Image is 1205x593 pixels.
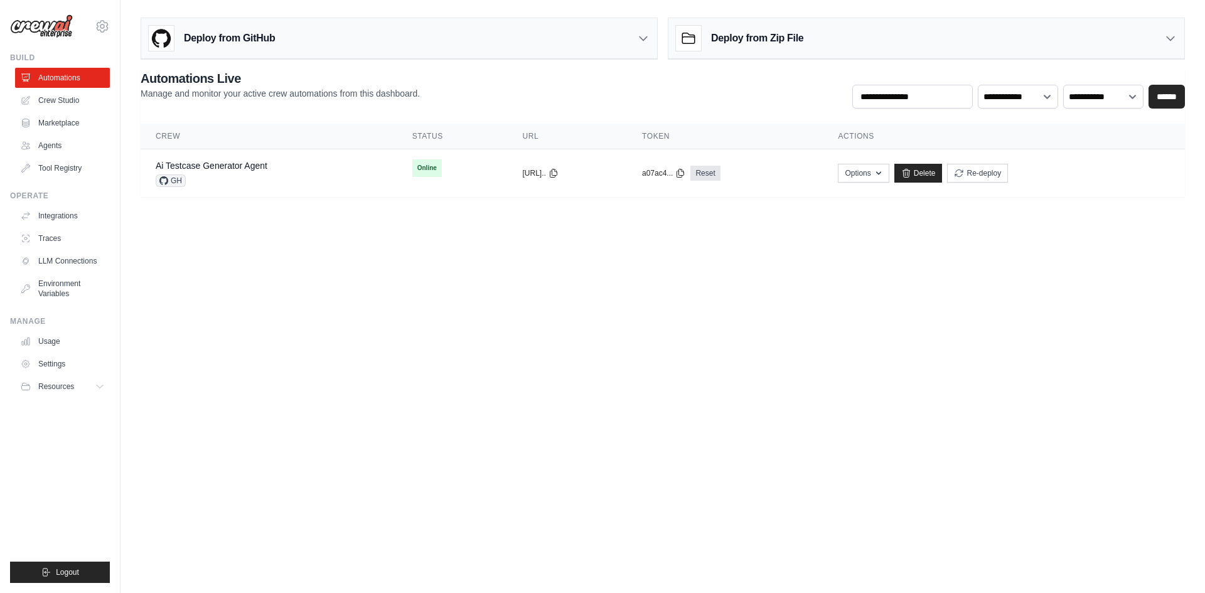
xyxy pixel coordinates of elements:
th: Actions [823,124,1185,149]
button: Re-deploy [947,164,1008,183]
a: Settings [15,354,110,374]
a: Crew Studio [15,90,110,110]
a: Reset [690,166,720,181]
th: Crew [141,124,397,149]
a: Usage [15,331,110,351]
h3: Deploy from GitHub [184,31,275,46]
h3: Deploy from Zip File [711,31,803,46]
a: Traces [15,228,110,248]
a: Tool Registry [15,158,110,178]
a: LLM Connections [15,251,110,271]
a: Integrations [15,206,110,226]
a: Ai Testcase Generator Agent [156,161,267,171]
button: Logout [10,562,110,583]
div: Build [10,53,110,63]
th: Status [397,124,508,149]
h2: Automations Live [141,70,420,87]
a: Environment Variables [15,274,110,304]
th: URL [507,124,627,149]
a: Automations [15,68,110,88]
span: Logout [56,567,79,577]
button: a07ac4... [642,168,685,178]
span: Resources [38,382,74,392]
a: Marketplace [15,113,110,133]
span: GH [156,174,186,187]
button: Options [838,164,889,183]
div: Operate [10,191,110,201]
p: Manage and monitor your active crew automations from this dashboard. [141,87,420,100]
th: Token [627,124,823,149]
span: Online [412,159,442,177]
img: GitHub Logo [149,26,174,51]
a: Delete [894,164,943,183]
a: Agents [15,136,110,156]
button: Resources [15,377,110,397]
div: Manage [10,316,110,326]
img: Logo [10,14,73,38]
